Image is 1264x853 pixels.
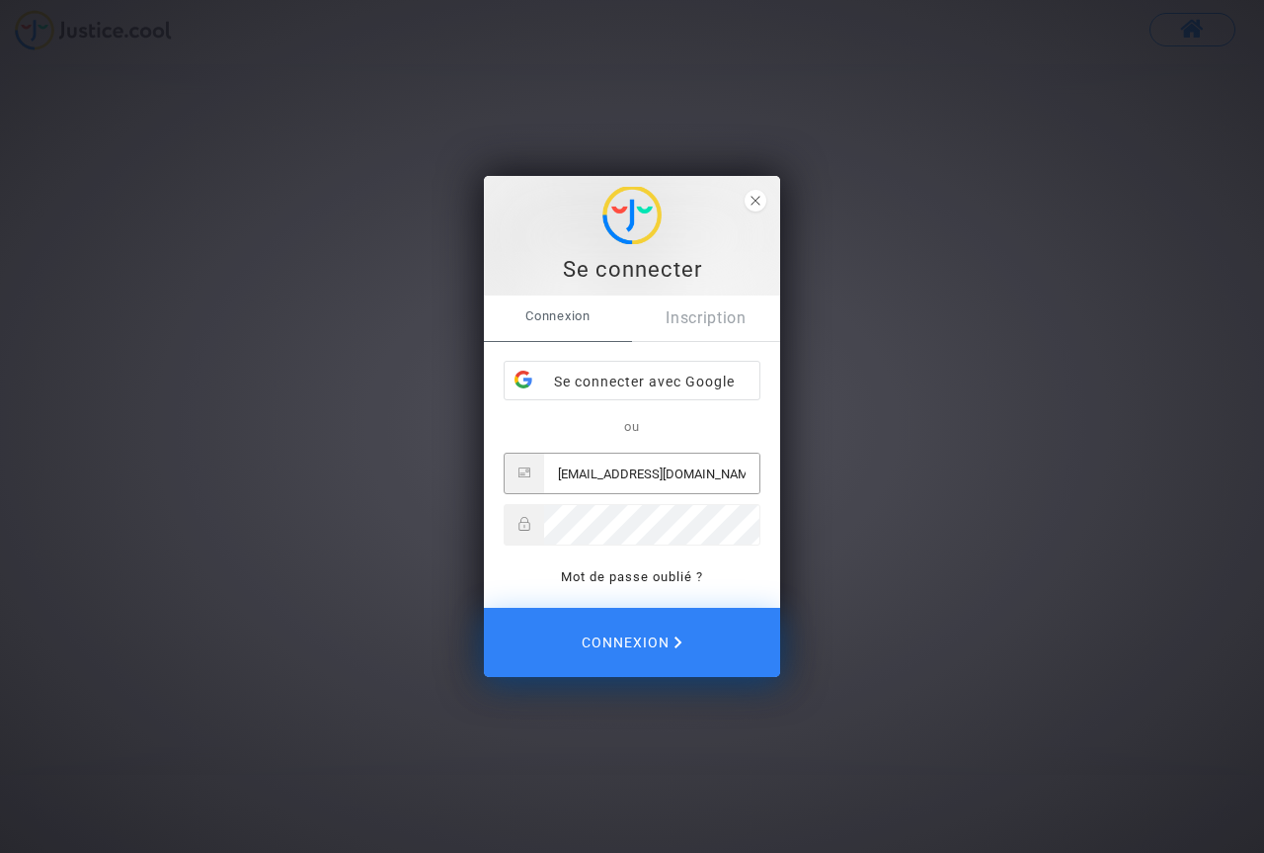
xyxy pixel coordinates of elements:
input: Email [544,454,759,493]
div: Se connecter avec Google [505,362,759,401]
span: close [745,190,766,212]
div: Se connecter [495,255,769,285]
a: Inscription [632,296,780,341]
span: Connexion [484,296,632,337]
span: Connexion [582,622,682,663]
input: Password [544,505,759,545]
button: Connexion [484,608,780,677]
span: ou [624,419,640,434]
a: Mot de passe oublié ? [561,569,703,584]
